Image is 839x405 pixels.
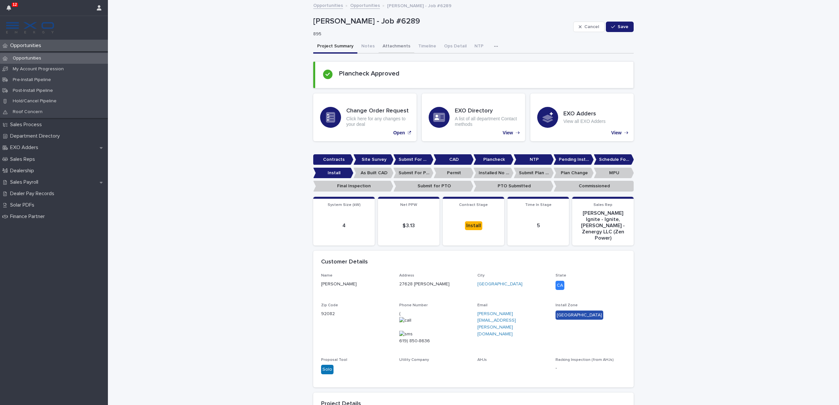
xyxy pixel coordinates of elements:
span: Zip Code [321,303,338,307]
button: Cancel [573,22,605,32]
p: Finance Partner [8,213,50,220]
span: Name [321,274,333,278]
span: Sales Rep [593,203,612,207]
h3: EXO Adders [563,110,606,118]
button: Ops Detail [440,40,471,54]
p: 895 [313,31,568,37]
p: View [503,130,513,136]
p: [PERSON_NAME] - Job #6289 [313,17,571,26]
p: Site Survey [353,154,394,165]
img: sms [399,331,430,338]
span: Save [618,25,628,29]
img: FKS5r6ZBThi8E5hshIGi [5,21,55,34]
p: View all EXO Adders [563,119,606,124]
span: Cancel [584,25,599,29]
p: - [556,365,626,372]
span: Utility Company [399,358,429,362]
p: View [611,130,622,136]
p: Hold/Cancel Pipeline [8,98,62,104]
a: View [530,93,634,141]
a: Open [313,93,417,141]
p: A list of all department Contact methods [455,116,518,127]
p: 12 [13,2,17,7]
div: CA [556,281,564,290]
p: Dealer Pay Records [8,191,60,197]
a: [GEOGRAPHIC_DATA] [477,281,522,288]
p: Final Inspection [313,181,393,192]
p: Opportunities [8,56,46,61]
button: NTP [471,40,488,54]
p: Solar PDFs [8,202,40,208]
span: Racking Inspection (from AHJs) [556,358,614,362]
p: My Account Progression [8,66,69,72]
p: NTP [514,154,554,165]
p: [PERSON_NAME] - Job #6289 [387,2,452,9]
p: 5 [511,223,565,229]
span: State [556,274,566,278]
div: [GEOGRAPHIC_DATA] [556,311,603,320]
span: Net PPW [400,203,417,207]
p: Dealership [8,168,39,174]
span: Email [477,303,488,307]
p: [PERSON_NAME] Ignite - Ignite, [PERSON_NAME] - Zenergy LLC (Zen Power) [576,210,630,242]
h2: Plancheck Approved [339,70,400,77]
img: call [399,317,430,324]
button: Save [606,22,634,32]
p: Submit For CAD [393,154,434,165]
a: ( 619) 850-8636 [399,312,430,343]
p: Schedule For Install [594,154,634,165]
p: EXO Adders [8,144,43,151]
p: 92082 [321,311,391,317]
p: Sales Reps [8,156,40,162]
p: Contracts [313,154,353,165]
span: Phone Number [399,303,428,307]
h3: EXO Directory [455,108,518,115]
p: CAD [434,154,474,165]
button: Project Summary [313,40,357,54]
span: AHJs [477,358,487,362]
p: Plancheck [473,154,514,165]
p: Submit For Permit [393,168,434,178]
h3: Change Order Request [346,108,410,115]
p: [PERSON_NAME] [321,281,391,288]
p: As Built CAD [353,168,394,178]
span: City [477,274,485,278]
p: Commissioned [554,181,634,192]
span: Install Zone [556,303,578,307]
h2: Customer Details [321,259,368,266]
a: View [422,93,525,141]
div: Install [465,221,482,230]
p: Open [393,130,405,136]
a: Opportunities [313,1,343,9]
p: Click here for any changes to your deal [346,116,410,127]
button: Attachments [379,40,414,54]
p: Sales Payroll [8,179,43,185]
p: Plan Change [554,168,594,178]
p: Sales Process [8,122,47,128]
p: PTO Submitted [473,181,554,192]
p: Post-Install Pipeline [8,88,58,93]
span: Time In Stage [525,203,552,207]
p: Pre-Install Pipeline [8,77,56,83]
p: Roof Concern [8,109,48,115]
div: 12 [7,4,15,16]
a: [PERSON_NAME][EMAIL_ADDRESS][PERSON_NAME][DOMAIN_NAME] [477,312,516,336]
p: $ 3.13 [382,223,436,229]
p: Opportunities [8,42,46,49]
p: 4 [317,223,371,229]
p: Installed No Permit [473,168,514,178]
p: MPU [594,168,634,178]
p: Department Directory [8,133,65,139]
button: Timeline [414,40,440,54]
a: Opportunities [350,1,380,9]
p: Install [313,168,353,178]
span: System Size (kW) [328,203,361,207]
span: Proposal Tool [321,358,347,362]
p: Permit [434,168,474,178]
span: Contract Stage [459,203,488,207]
span: Address [399,274,414,278]
p: Submit Plan Change [514,168,554,178]
p: Pending Install Task [554,154,594,165]
button: Notes [357,40,379,54]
